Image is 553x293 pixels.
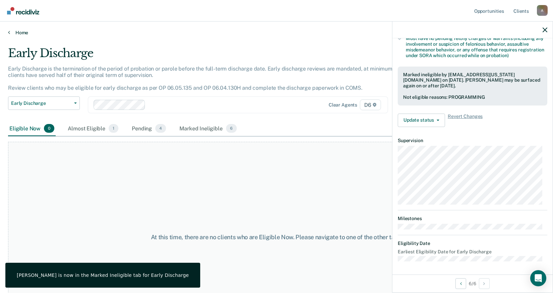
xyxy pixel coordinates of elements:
dt: Supervision [398,138,547,143]
div: Early Discharge [8,46,423,66]
span: D6 [360,99,381,110]
button: Update status [398,114,445,127]
div: Pending [130,121,167,136]
button: Previous Opportunity [455,278,466,289]
p: Early Discharge is the termination of the period of probation or parole before the full-term disc... [8,66,407,91]
span: 1 [109,124,118,133]
button: Profile dropdown button [537,5,548,16]
button: Next Opportunity [479,278,490,289]
span: 4 [155,124,166,133]
div: [PERSON_NAME] is now in the Marked Ineligible tab for Early Discharge [17,272,189,278]
dt: Eligibility Date [398,241,547,246]
div: Almost Eligible [66,121,120,136]
img: Recidiviz [7,7,39,14]
span: 0 [44,124,54,133]
span: Early Discharge [11,100,71,106]
div: Marked ineligible by [EMAIL_ADDRESS][US_STATE][DOMAIN_NAME] on [DATE]. [PERSON_NAME] may be surfa... [403,72,542,89]
span: 6 [226,124,237,133]
div: 6 / 6 [392,275,553,292]
div: A [537,5,548,16]
span: Revert Changes [448,114,483,127]
div: Open Intercom Messenger [530,270,546,286]
div: Marked Ineligible [178,121,238,136]
div: Must have no pending felony charges or warrants (including any involvement or suspicion of feloni... [406,36,547,58]
dt: Earliest Eligibility Date for Early Discharge [398,249,547,255]
div: Eligible Now [8,121,56,136]
div: Not eligible reasons: PROGRAMMING [403,94,542,100]
dt: Milestones [398,216,547,221]
span: probation) [486,53,509,58]
a: Home [8,30,545,36]
div: Clear agents [329,102,357,108]
div: At this time, there are no clients who are Eligible Now. Please navigate to one of the other tabs. [143,234,411,241]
